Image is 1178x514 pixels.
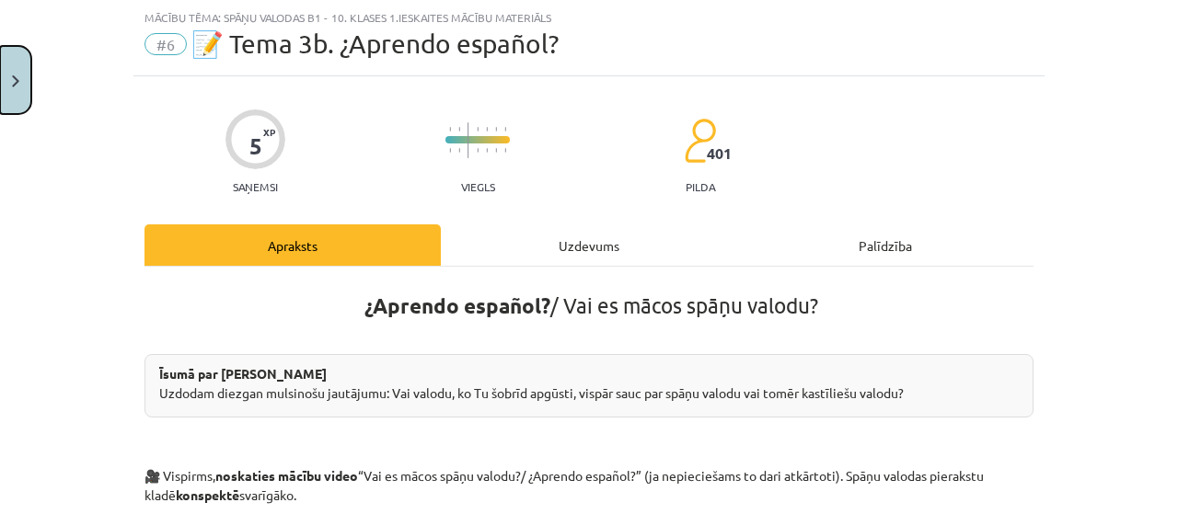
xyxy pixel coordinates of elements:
[449,148,451,153] img: icon-short-line-57e1e144782c952c97e751825c79c345078a6d821885a25fce030b3d8c18986b.svg
[176,486,239,503] strong: konspektē
[263,127,275,137] span: XP
[737,224,1034,266] div: Palīdzība
[458,127,460,131] img: icon-short-line-57e1e144782c952c97e751825c79c345078a6d821885a25fce030b3d8c18986b.svg
[458,148,460,153] img: icon-short-line-57e1e144782c952c97e751825c79c345078a6d821885a25fce030b3d8c18986b.svg
[486,127,488,131] img: icon-short-line-57e1e144782c952c97e751825c79c345078a6d821885a25fce030b3d8c18986b.svg
[686,180,715,193] p: pilda
[249,133,262,159] div: 5
[495,148,497,153] img: icon-short-line-57e1e144782c952c97e751825c79c345078a6d821885a25fce030b3d8c18986b.svg
[225,180,285,193] p: Saņemsi
[684,118,716,164] img: students-c634bb4e5e11cddfef0936a35e636f08e4e9abd3cc4e673bd6f9a4125e45ecb1.svg
[461,180,495,193] p: Viegls
[707,145,732,162] span: 401
[486,148,488,153] img: icon-short-line-57e1e144782c952c97e751825c79c345078a6d821885a25fce030b3d8c18986b.svg
[12,75,19,87] img: icon-close-lesson-0947bae3869378f0d4975bcd49f059093ad1ed9edebbc8119c70593378902aed.svg
[144,457,1034,505] p: 🎥 Vispirms, “Vai es mācos spāņu valodu?/ ¿Aprendo español?” (ja nepieciešams to dari atkārtoti). ...
[364,292,550,319] strong: ¿Aprendo español?
[477,148,479,153] img: icon-short-line-57e1e144782c952c97e751825c79c345078a6d821885a25fce030b3d8c18986b.svg
[144,33,187,55] span: #6
[144,283,1034,318] h1: / Vai es mācos spāņu valodu?
[449,127,451,131] img: icon-short-line-57e1e144782c952c97e751825c79c345078a6d821885a25fce030b3d8c18986b.svg
[159,365,327,382] strong: Īsumā par [PERSON_NAME]
[191,29,559,59] span: 📝 Tema 3b. ¿Aprendo español?
[441,224,737,266] div: Uzdevums
[144,11,1034,24] div: Mācību tēma: Spāņu valodas b1 - 10. klases 1.ieskaites mācību materiāls
[144,354,1034,417] div: Uzdodam diezgan mulsinošu jautājumu: Vai valodu, ko Tu šobrīd apgūsti, vispār sauc par spāņu valo...
[144,224,441,266] div: Apraksts
[468,122,469,158] img: icon-long-line-d9ea69661e0d244f92f715978eff75569469978d946b2353a9bb055b3ed8787d.svg
[504,148,506,153] img: icon-short-line-57e1e144782c952c97e751825c79c345078a6d821885a25fce030b3d8c18986b.svg
[504,127,506,131] img: icon-short-line-57e1e144782c952c97e751825c79c345078a6d821885a25fce030b3d8c18986b.svg
[495,127,497,131] img: icon-short-line-57e1e144782c952c97e751825c79c345078a6d821885a25fce030b3d8c18986b.svg
[477,127,479,131] img: icon-short-line-57e1e144782c952c97e751825c79c345078a6d821885a25fce030b3d8c18986b.svg
[215,467,358,484] strong: noskaties mācību video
